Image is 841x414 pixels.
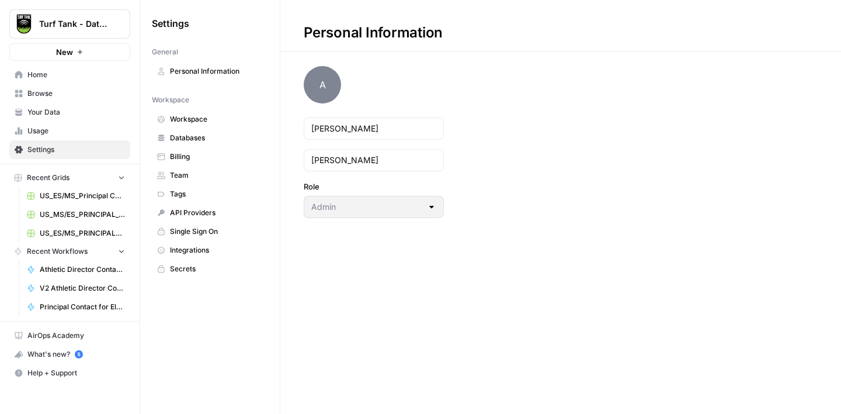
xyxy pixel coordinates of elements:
span: Principal Contact for Elementary Schools [40,302,125,312]
a: Secrets [152,260,268,278]
a: Billing [152,147,268,166]
span: Databases [170,133,263,143]
span: Workspace [170,114,263,125]
span: Home [27,70,125,80]
span: US_ES/MS_Principal Contacts_1 [40,191,125,201]
span: New [56,46,73,58]
a: US_MS/ES_PRINCIPAL_1_INICIAL TEST [22,205,130,224]
div: Personal Information [280,23,466,42]
img: Turf Tank - Data Team Logo [13,13,34,34]
span: General [152,47,178,57]
a: US_ES/MS_Principal Contacts_1 [22,187,130,205]
span: US_ES/MS_PRINCIPAL_2_INITIAL TEST [40,228,125,239]
span: Athletic Director Contact for High Schools [40,264,125,275]
a: Workspace [152,110,268,129]
a: Principal Contact for Elementary Schools [22,298,130,316]
button: Recent Grids [9,169,130,187]
a: 5 [75,350,83,358]
a: Tags [152,185,268,203]
span: Tags [170,189,263,199]
a: V2 Athletic Director Contact for High Schools [22,279,130,298]
button: New [9,43,130,61]
a: Single Sign On [152,222,268,241]
span: Usage [27,126,125,136]
span: AirOps Academy [27,330,125,341]
span: Personal Information [170,66,263,77]
a: API Providers [152,203,268,222]
span: Team [170,170,263,181]
span: Recent Workflows [27,246,88,257]
text: 5 [77,351,80,357]
button: What's new? 5 [9,345,130,364]
span: Single Sign On [170,226,263,237]
a: Settings [9,140,130,159]
div: What's new? [10,346,130,363]
span: Browse [27,88,125,99]
span: Secrets [170,264,263,274]
button: Help + Support [9,364,130,382]
button: Workspace: Turf Tank - Data Team [9,9,130,39]
span: API Providers [170,208,263,218]
a: US_ES/MS_PRINCIPAL_2_INITIAL TEST [22,224,130,243]
a: Personal Information [152,62,268,81]
span: Recent Grids [27,172,69,183]
a: Usage [9,122,130,140]
span: Settings [152,16,189,30]
a: Databases [152,129,268,147]
span: Help + Support [27,368,125,378]
a: Athletic Director Contact for High Schools [22,260,130,279]
span: Integrations [170,245,263,256]
span: V2 Athletic Director Contact for High Schools [40,283,125,294]
span: Billing [170,151,263,162]
a: AirOps Academy [9,326,130,345]
a: Your Data [9,103,130,122]
button: Recent Workflows [9,243,130,260]
span: US_MS/ES_PRINCIPAL_1_INICIAL TEST [40,209,125,220]
span: Turf Tank - Data Team [39,18,110,30]
span: Your Data [27,107,125,118]
span: Workspace [152,95,189,105]
span: A [304,66,341,103]
a: Home [9,65,130,84]
a: Integrations [152,241,268,260]
a: Browse [9,84,130,103]
label: Role [304,181,444,192]
a: Team [152,166,268,185]
span: Settings [27,144,125,155]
